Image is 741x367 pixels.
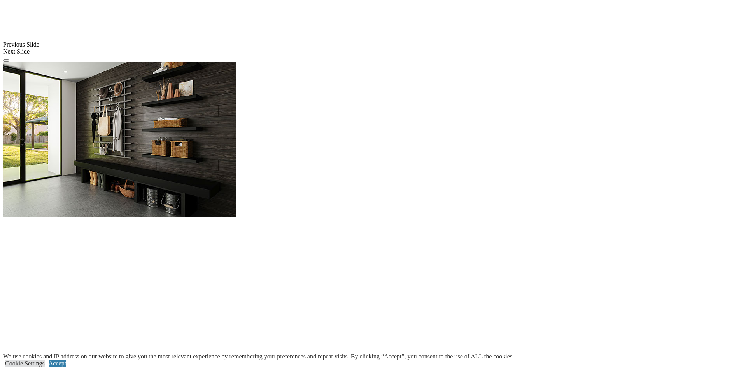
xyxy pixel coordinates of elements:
div: Previous Slide [3,41,732,48]
a: Accept [49,360,66,367]
div: Next Slide [3,48,732,55]
div: We use cookies and IP address on our website to give you the most relevant experience by remember... [3,353,514,360]
button: Click here to pause slide show [3,59,9,62]
a: Cookie Settings [5,360,45,367]
img: Banner for mobile view [3,62,236,217]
